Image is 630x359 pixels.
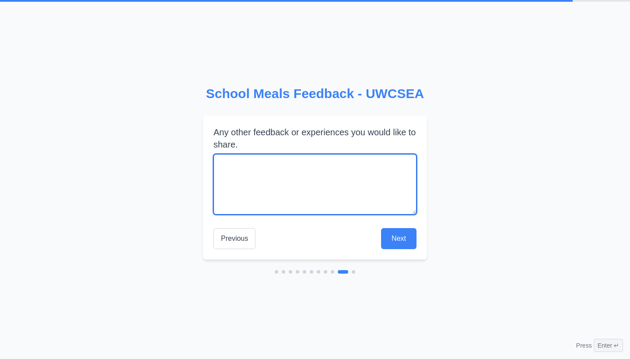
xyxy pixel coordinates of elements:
[381,228,416,249] button: Next
[594,339,623,352] span: Enter ↵
[203,86,427,102] h2: School Meals Feedback - UWCSEA
[576,339,623,352] div: Press
[213,126,416,151] label: Any other feedback or experiences you would like to share.
[213,228,255,249] button: Previous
